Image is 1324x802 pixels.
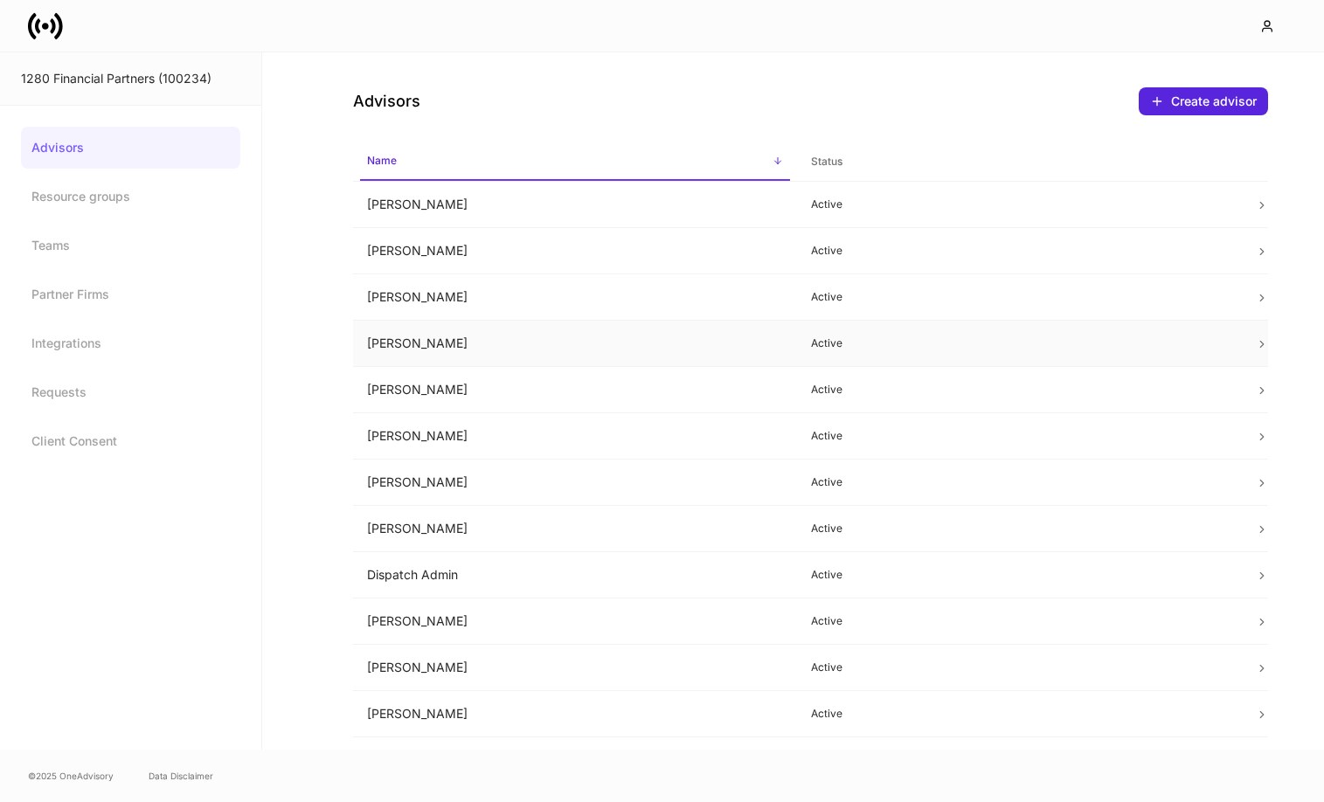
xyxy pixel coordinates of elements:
td: [PERSON_NAME] [353,645,797,691]
td: [PERSON_NAME] [353,598,797,645]
td: [PERSON_NAME] [353,321,797,367]
td: Dispatch Admin [353,552,797,598]
span: © 2025 OneAdvisory [28,769,114,783]
a: Advisors [21,127,240,169]
td: [PERSON_NAME] [353,737,797,784]
td: [PERSON_NAME] [353,367,797,413]
a: Data Disclaimer [149,769,213,783]
h4: Advisors [353,91,420,112]
td: [PERSON_NAME] [353,274,797,321]
a: Client Consent [21,420,240,462]
p: Active [811,336,1227,350]
div: 1280 Financial Partners (100234) [21,70,240,87]
p: Active [811,660,1227,674]
p: Active [811,197,1227,211]
a: Resource groups [21,176,240,218]
a: Partner Firms [21,273,240,315]
p: Active [811,614,1227,628]
p: Active [811,707,1227,721]
p: Active [811,522,1227,536]
td: [PERSON_NAME] [353,413,797,460]
a: Requests [21,371,240,413]
td: [PERSON_NAME] [353,506,797,552]
div: Create advisor [1171,93,1257,110]
span: Name [360,143,790,181]
a: Integrations [21,322,240,364]
p: Active [811,244,1227,258]
p: Active [811,383,1227,397]
h6: Name [367,152,397,169]
button: Create advisor [1139,87,1268,115]
h6: Status [811,153,842,169]
td: [PERSON_NAME] [353,460,797,506]
td: [PERSON_NAME] [353,691,797,737]
a: Teams [21,225,240,266]
p: Active [811,290,1227,304]
td: [PERSON_NAME] [353,228,797,274]
td: [PERSON_NAME] [353,182,797,228]
p: Active [811,429,1227,443]
span: Status [804,144,1234,180]
p: Active [811,568,1227,582]
p: Active [811,475,1227,489]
